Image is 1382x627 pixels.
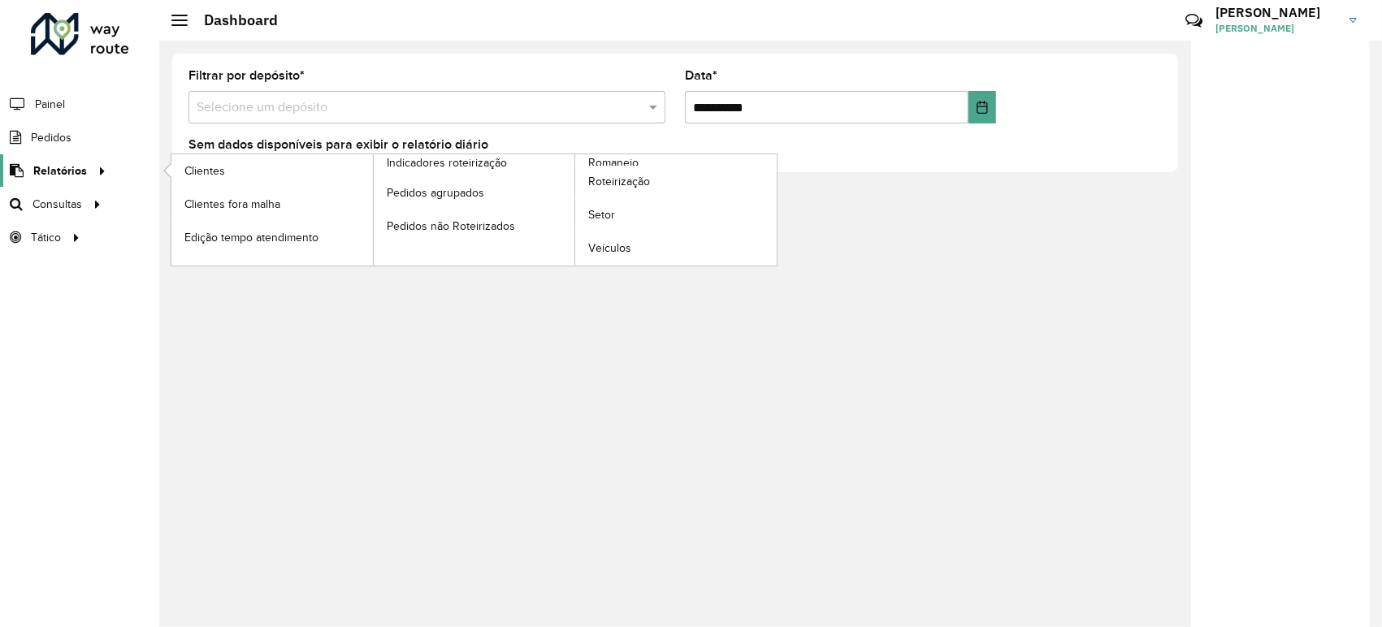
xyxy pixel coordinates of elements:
a: Setor [575,199,777,231]
a: Clientes fora malha [171,188,373,220]
a: Pedidos agrupados [374,176,575,209]
label: Sem dados disponíveis para exibir o relatório diário [188,135,488,154]
span: Roteirização [588,173,650,190]
span: Clientes fora malha [184,196,280,213]
span: Setor [588,206,615,223]
span: Edição tempo atendimento [184,229,318,246]
a: Romaneio [374,154,778,266]
span: Tático [31,229,61,246]
a: Roteirização [575,166,777,198]
span: Indicadores roteirização [387,154,507,171]
a: Indicadores roteirização [171,154,575,266]
label: Filtrar por depósito [188,66,305,85]
label: Data [685,66,717,85]
span: Romaneio [588,154,639,171]
span: [PERSON_NAME] [1215,21,1337,36]
span: Consultas [32,196,82,213]
a: Pedidos não Roteirizados [374,210,575,242]
span: Pedidos não Roteirizados [387,218,515,235]
span: Painel [35,96,65,113]
span: Pedidos [31,129,71,146]
span: Relatórios [33,162,87,179]
h2: Dashboard [188,11,278,29]
span: Clientes [184,162,225,179]
a: Contato Rápido [1176,3,1211,38]
h3: [PERSON_NAME] [1215,5,1337,20]
a: Veículos [575,232,777,265]
a: Clientes [171,154,373,187]
span: Pedidos agrupados [387,184,484,201]
span: Veículos [588,240,631,257]
button: Choose Date [968,91,996,123]
a: Edição tempo atendimento [171,221,373,253]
